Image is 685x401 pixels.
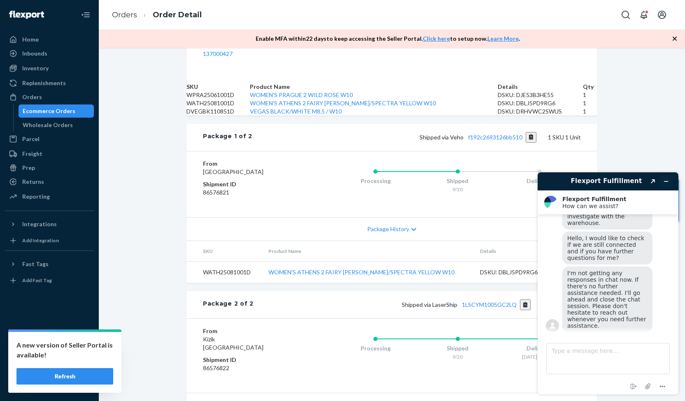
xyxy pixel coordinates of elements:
a: Learn More [487,35,519,42]
button: Copy tracking number [526,132,537,143]
div: Wholesale Orders [23,121,73,129]
a: Ecommerce Orders [19,104,94,118]
th: Details [498,83,583,91]
div: Replenishments [22,79,66,87]
button: Open account menu [654,7,670,23]
td: DVEGBK110851D [186,107,250,116]
button: Give Feedback [5,378,94,391]
div: DSKU: DJE53B3HE55 [498,91,583,99]
button: Integrations [5,218,94,231]
a: WOMEN'S ATHENS 2 FAIRY [PERSON_NAME]/SPECTRA YELLOW W10 [268,269,454,276]
dt: From [203,160,301,168]
div: Freight [22,150,42,158]
a: Inventory [5,62,94,75]
span: Shipped via Veho [419,134,537,141]
a: Prep [5,161,94,174]
button: Close Navigation [77,7,94,23]
a: Add Fast Tag [5,274,94,287]
div: Shipped [417,344,499,352]
div: Package 2 of 2 [203,299,254,310]
div: 9/20 [417,186,499,193]
ol: breadcrumbs [105,3,208,27]
a: Click here [423,35,450,42]
div: Returns [22,178,44,186]
a: 1LSCYM1005GC2LQ [462,301,517,308]
a: Home [5,33,94,46]
a: Wholesale Orders [19,118,94,132]
th: Product Name [250,83,497,91]
td: 1 [583,99,597,107]
div: Delivered [499,344,581,352]
div: Add Fast Tag [22,277,52,284]
div: DSKU: DBLJ5PD9RG6 [480,268,557,276]
th: SKU [186,241,262,262]
div: 2 SKUs 2 Units [254,299,581,310]
td: 1 [583,107,597,116]
p: A new version of Seller Portal is available! [16,340,113,360]
div: Inventory [22,64,49,72]
button: Copy tracking number [520,299,531,310]
button: Talk to Support [5,350,94,363]
a: Order Detail [153,10,202,19]
div: Integrations [22,220,57,228]
button: Open Search Box [617,7,634,23]
a: Help Center [5,364,94,377]
div: Delivered [499,177,581,185]
th: Product Name [262,241,473,262]
div: Package 1 of 2 [203,132,252,143]
span: Package History [367,225,409,233]
span: [GEOGRAPHIC_DATA] [203,168,263,175]
td: WATH25081001D [186,261,262,283]
iframe: Find more information here [531,166,685,401]
span: Kizik [GEOGRAPHIC_DATA] [203,336,263,351]
div: Shipped [417,177,499,185]
a: Add Integration [5,234,94,247]
a: Reporting [5,190,94,203]
a: Inbounds [5,47,94,60]
a: Parcel [5,132,94,146]
a: Orders [5,90,94,104]
dd: 86576822 [203,364,301,372]
a: WOMEN'S PRAGUE 2 WILD ROSE W10 [250,91,353,98]
dt: Shipment ID [203,180,301,188]
button: Fast Tags [5,257,94,271]
dt: Shipment ID [203,356,301,364]
a: 137000427 [203,50,233,57]
div: Processing [334,344,417,352]
div: 1 SKU 1 Unit [252,132,581,143]
th: Details [473,241,564,262]
p: Enable MFA within 22 days to keep accessing the Seller Portal. to setup now. . [256,35,520,43]
a: Freight [5,147,94,160]
span: Chat [18,6,35,13]
a: WOMEN'S ATHENS 2 FAIRY [PERSON_NAME]/SPECTRA YELLOW W10 [250,100,436,107]
div: Ecommerce Orders [23,107,75,115]
td: WATH25081001D [186,99,250,107]
a: Replenishments [5,76,94,90]
div: DSKU: DRHVWC2SWUS [498,107,583,116]
a: Returns [5,175,94,188]
button: Refresh [16,368,113,385]
div: 9/20 [417,353,499,360]
td: WPRA25061001D [186,91,250,99]
div: Prep [22,164,35,172]
td: 1 [583,91,597,99]
img: Flexport logo [9,11,44,19]
div: Fast Tags [22,260,49,268]
div: Orders [22,93,42,101]
button: Open notifications [636,7,652,23]
a: Orders [112,10,137,19]
div: Parcel [22,135,40,143]
div: Inbounds [22,49,47,58]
